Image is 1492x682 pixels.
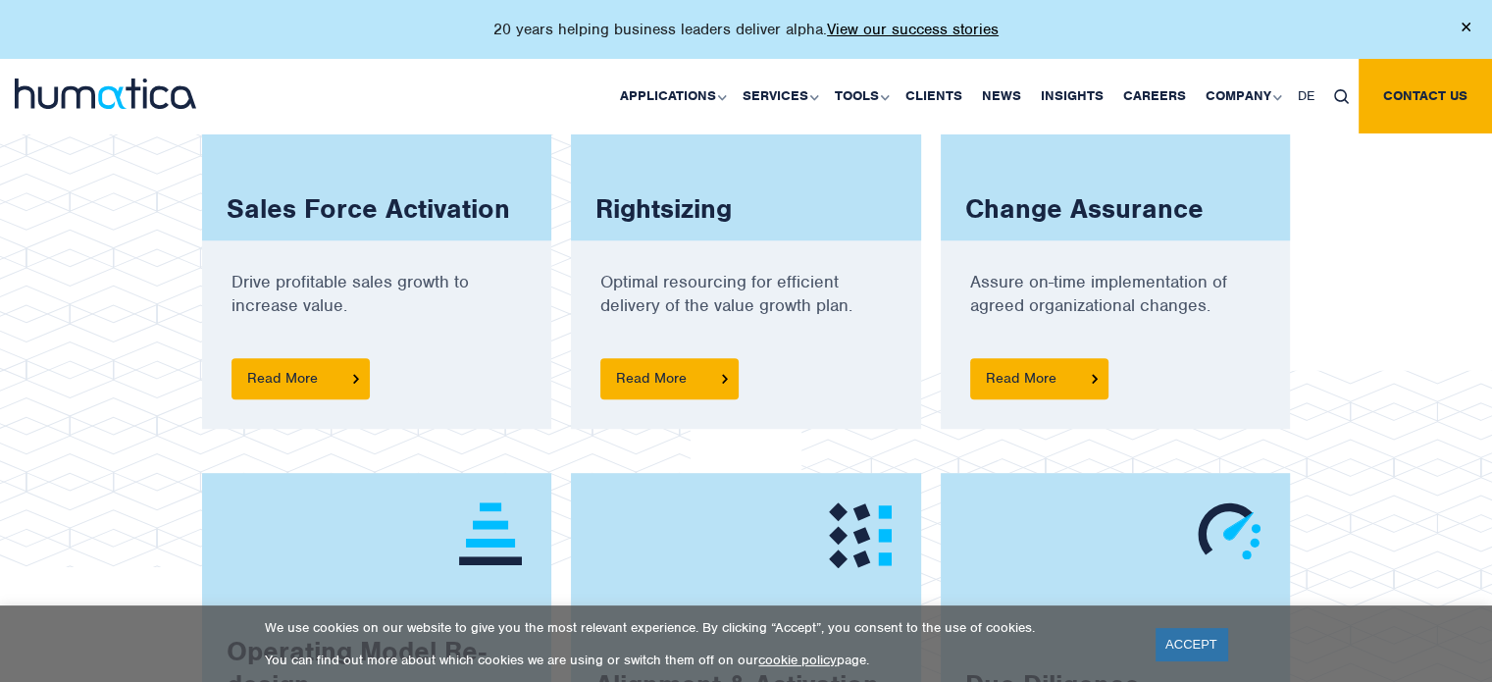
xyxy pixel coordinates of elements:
[965,192,1228,226] h3: Change Assurance
[610,59,733,133] a: Applications
[825,59,896,133] a: Tools
[972,59,1031,133] a: News
[1298,87,1314,104] span: DE
[722,374,728,383] img: arrowicon
[600,358,739,399] span: Read More
[353,374,359,383] img: arrowicon
[232,270,523,358] p: Drive profitable sales growth to increase value.
[265,652,1131,668] p: You can find out more about which cookies we are using or switch them off on our page.
[232,358,370,399] span: Read More
[1198,502,1260,559] img: Due Diligence
[1031,59,1113,133] a: Insights
[1156,628,1227,660] a: ACCEPT
[829,502,892,568] img: Alignment & Activation
[459,502,522,565] img: Operating Model Re-design
[1113,59,1196,133] a: Careers
[758,652,837,668] a: cookie policy
[595,192,756,226] h3: Rightsizing
[227,192,535,226] h3: Sales Force Activation
[1092,374,1098,383] img: arrowicon
[1334,89,1349,104] img: search_icon
[15,79,196,109] img: logo
[896,59,972,133] a: Clients
[493,20,999,39] p: 20 years helping business leaders deliver alpha.
[970,358,1108,399] span: Read More
[265,619,1131,636] p: We use cookies on our website to give you the most relevant experience. By clicking “Accept”, you...
[1288,59,1324,133] a: DE
[1359,59,1492,133] a: Contact us
[827,20,999,39] a: View our success stories
[1196,59,1288,133] a: Company
[970,270,1261,358] p: Assure on-time implementation of agreed organizational changes.
[600,270,892,358] p: Optimal resourcing for efficient delivery of the value growth plan.
[733,59,825,133] a: Services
